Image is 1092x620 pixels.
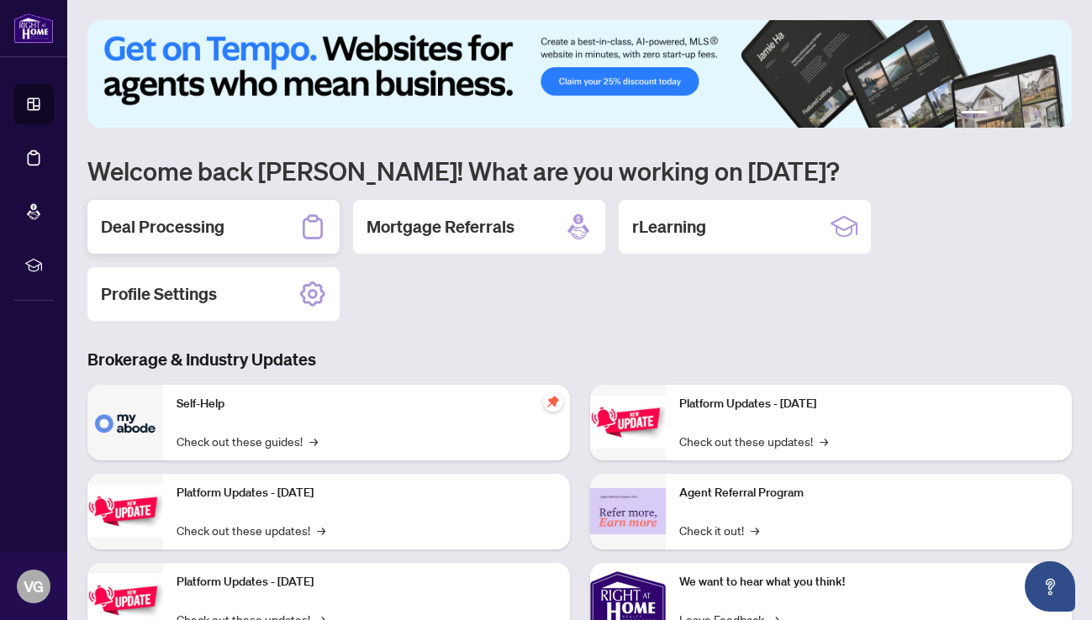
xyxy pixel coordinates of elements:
h2: Profile Settings [101,282,217,306]
button: 1 [961,111,988,118]
img: logo [13,13,54,44]
img: Platform Updates - June 23, 2025 [590,396,666,449]
a: Check it out!→ [679,521,759,539]
p: Platform Updates - [DATE] [177,573,557,591]
h2: Deal Processing [101,215,224,239]
h2: rLearning [632,215,706,239]
img: Slide 0 [87,20,1072,128]
span: VG [24,575,44,598]
p: Agent Referral Program [679,484,1059,502]
span: → [820,432,828,450]
span: → [317,521,325,539]
a: Check out these guides!→ [177,432,318,450]
button: Open asap [1025,561,1075,612]
button: 5 [1035,111,1042,118]
span: pushpin [543,391,563,412]
h3: Brokerage & Industry Updates [87,348,1072,371]
p: Platform Updates - [DATE] [679,395,1059,413]
button: 2 [994,111,1001,118]
p: Self-Help [177,395,557,413]
h2: Mortgage Referrals [367,215,514,239]
a: Check out these updates!→ [679,432,828,450]
p: We want to hear what you think! [679,573,1059,591]
img: Agent Referral Program [590,488,666,534]
img: Self-Help [87,385,163,460]
img: Platform Updates - September 16, 2025 [87,485,163,538]
p: Platform Updates - [DATE] [177,484,557,502]
h1: Welcome back [PERSON_NAME]! What are you working on [DATE]? [87,155,1072,187]
button: 4 [1021,111,1028,118]
span: → [309,432,318,450]
a: Check out these updates!→ [177,521,325,539]
button: 6 [1048,111,1055,118]
span: → [751,521,759,539]
button: 3 [1008,111,1015,118]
